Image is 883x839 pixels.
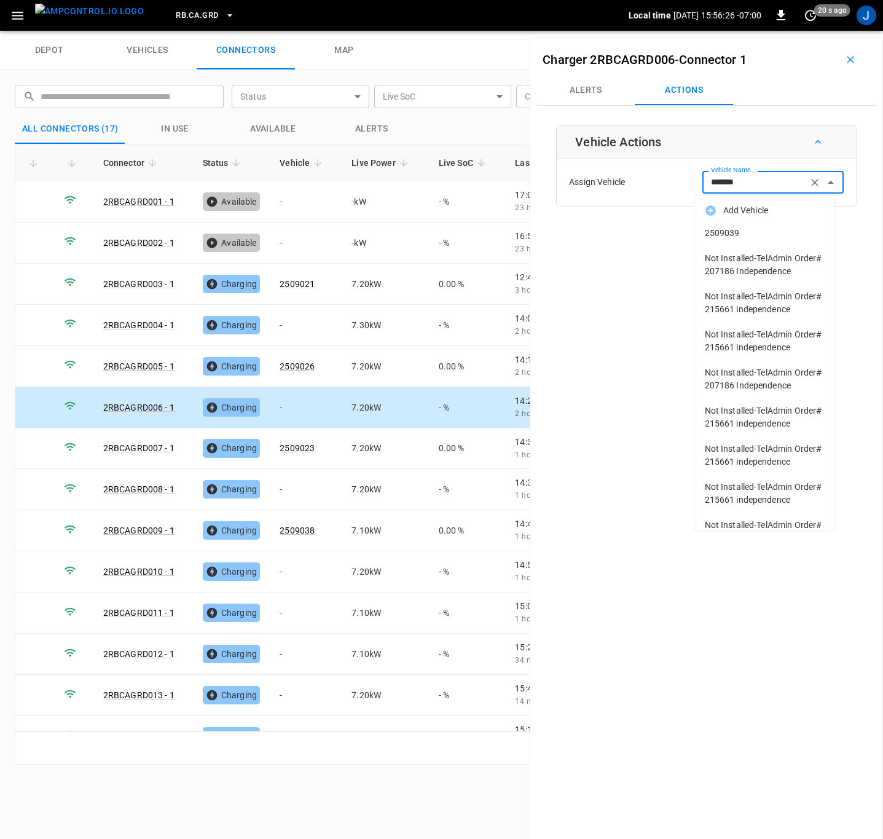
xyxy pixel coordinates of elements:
[171,4,239,28] button: RB.CA.GRD
[342,223,428,264] td: - kW
[515,312,613,325] p: 14:03
[705,481,825,506] span: Not Installed-TelAdmin Order# 215661 independence
[280,526,315,535] a: 2509038
[280,156,326,170] span: Vehicle
[673,9,761,22] p: [DATE] 15:56:26 -07:00
[705,404,825,430] span: Not Installed-TelAdmin Order# 215661 independence
[515,203,562,212] span: 23 hours ago
[342,346,428,387] td: 7.20 kW
[429,675,506,716] td: - %
[203,192,261,211] div: Available
[342,264,428,305] td: 7.20 kW
[98,31,197,70] a: vehicles
[723,204,768,217] p: Add Vehicle
[429,346,506,387] td: 0.00 %
[635,76,733,105] button: Actions
[429,387,506,428] td: - %
[705,252,825,278] span: Not Installed-TelAdmin Order# 207186 Independence
[280,361,315,371] a: 2509026
[270,675,342,716] td: -
[103,443,175,453] a: 2RBCAGRD007 - 1
[270,469,342,510] td: -
[203,275,261,293] div: Charging
[515,559,613,571] p: 14:53
[103,403,175,412] a: 2RBCAGRD006 - 1
[801,6,820,25] button: set refresh interval
[629,9,671,22] p: Local time
[342,181,428,223] td: - kW
[342,428,428,470] td: 7.20 kW
[806,174,823,191] button: Clear
[515,573,554,582] span: 1 hour ago
[203,727,261,746] div: Charging
[515,353,613,366] p: 14:13
[35,4,144,19] img: ampcontrol.io logo
[822,174,839,191] button: Close
[270,305,342,346] td: -
[515,491,554,500] span: 1 hour ago
[515,189,613,201] p: 17:04
[439,156,489,170] span: Live SoC
[543,50,747,69] h6: -
[429,716,506,757] td: 0.00 %
[203,686,261,704] div: Charging
[515,697,571,706] span: 14 minutes ago
[342,551,428,593] td: 7.20 kW
[515,436,613,448] p: 14:31
[705,328,825,354] span: Not Installed-TelAdmin Order# 215661 independence
[270,387,342,428] td: -
[429,223,506,264] td: - %
[515,600,613,612] p: 15:00
[103,690,175,700] a: 2RBCAGRD013 - 1
[536,76,635,105] button: Alerts
[705,290,825,316] span: Not Installed-TelAdmin Order# 215661 independence
[515,271,613,283] p: 12:42
[569,176,625,189] p: Assign Vehicle
[103,156,160,170] span: Connector
[429,510,506,551] td: 0.00 %
[342,593,428,634] td: 7.10 kW
[270,551,342,593] td: -
[126,114,224,144] button: in use
[103,279,175,289] a: 2RBCAGRD003 - 1
[103,361,175,371] a: 2RBCAGRD005 - 1
[270,223,342,264] td: -
[197,31,295,70] a: connectors
[203,156,245,170] span: Status
[280,279,315,289] a: 2509021
[203,521,261,540] div: Charging
[270,634,342,675] td: -
[203,645,261,663] div: Charging
[515,395,613,407] p: 14:20
[270,181,342,223] td: -
[203,604,261,622] div: Charging
[342,305,428,346] td: 7.30 kW
[103,567,175,577] a: 2RBCAGRD010 - 1
[429,593,506,634] td: - %
[515,682,613,695] p: 15:41
[103,649,175,659] a: 2RBCAGRD012 - 1
[857,6,876,25] div: profile-icon
[429,305,506,346] td: - %
[705,443,825,468] span: Not Installed-TelAdmin Order# 215661 independence
[203,357,261,376] div: Charging
[515,327,557,336] span: 2 hours ago
[814,4,850,17] span: 20 s ago
[270,593,342,634] td: -
[429,428,506,470] td: 0.00 %
[224,114,323,144] button: Available
[575,132,661,152] h6: Vehicle Actions
[203,316,261,334] div: Charging
[429,551,506,593] td: - %
[705,227,825,240] span: 2509039
[515,723,613,736] p: 15:18
[103,320,175,330] a: 2RBCAGRD004 - 1
[429,469,506,510] td: - %
[543,52,675,67] a: Charger 2RBCAGRD006
[515,641,613,653] p: 15:22
[342,469,428,510] td: 7.20 kW
[429,264,506,305] td: 0.00 %
[515,156,603,170] span: Last Session Start
[515,656,571,664] span: 34 minutes ago
[103,608,175,618] a: 2RBCAGRD011 - 1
